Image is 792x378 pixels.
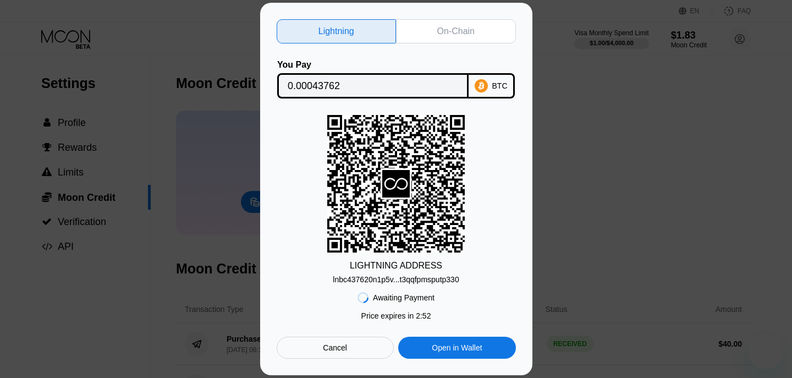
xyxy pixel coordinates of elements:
[277,60,516,98] div: You PayBTC
[323,343,347,353] div: Cancel
[277,60,469,70] div: You Pay
[318,26,354,37] div: Lightning
[748,334,783,369] iframe: Button to launch messaging window
[437,26,475,37] div: On-Chain
[350,261,442,271] div: LIGHTNING ADDRESS
[492,81,508,90] div: BTC
[277,337,394,359] div: Cancel
[373,293,435,302] div: Awaiting Payment
[333,271,459,284] div: lnbc437620n1p5v...t3qqfpmsputp330
[277,19,397,43] div: Lightning
[416,311,431,320] span: 2 : 52
[361,311,431,320] div: Price expires in
[398,337,515,359] div: Open in Wallet
[432,343,482,353] div: Open in Wallet
[396,19,516,43] div: On-Chain
[333,275,459,284] div: lnbc437620n1p5v...t3qqfpmsputp330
